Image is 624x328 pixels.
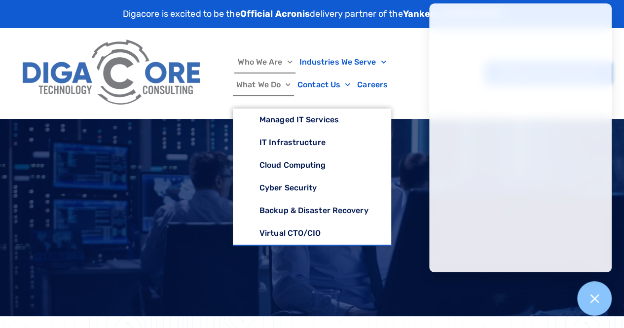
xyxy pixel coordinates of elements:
p: Digacore is excited to be the delivery partner of the . [123,7,502,21]
a: Contact Us [294,73,354,96]
ul: What We Do [233,109,391,246]
a: Cloud Computing [233,154,391,177]
a: Who We Are [234,51,295,73]
a: IT Infrastructure [233,131,391,154]
a: Industries We Serve [295,51,389,73]
strong: Yankees [403,8,441,19]
iframe: Chatgenie Messenger [429,3,612,272]
a: What We Do [233,73,294,96]
strong: Official Acronis [240,8,310,19]
a: Cyber Security [233,177,391,199]
a: Managed IT Services [233,109,391,131]
nav: Menu [212,51,412,96]
a: Virtual CTO/CIO [233,222,391,245]
a: Careers [354,73,391,96]
h1: About Us [5,185,619,213]
a: Backup & Disaster Recovery [233,199,391,222]
img: Digacore Logo [17,33,207,113]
